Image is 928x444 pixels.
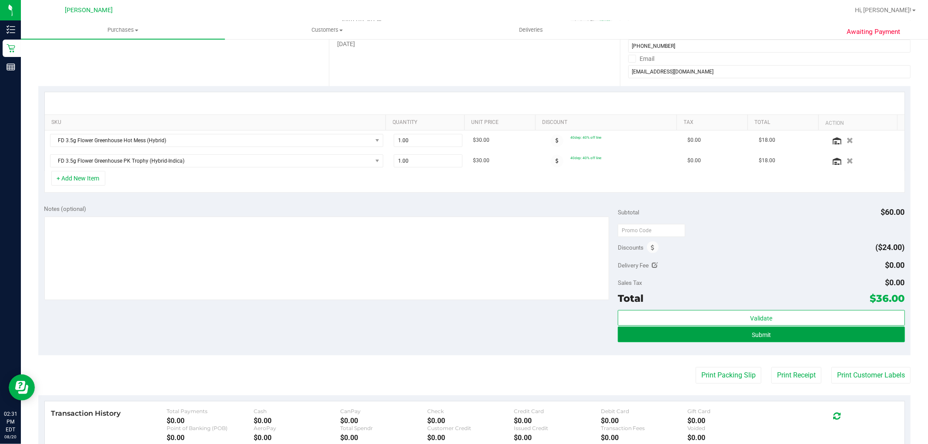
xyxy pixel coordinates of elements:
[601,417,687,425] div: $0.00
[684,119,744,126] a: Tax
[427,425,514,431] div: Customer Credit
[4,434,17,440] p: 08/20
[514,425,600,431] div: Issued Credit
[885,278,905,287] span: $0.00
[167,408,253,414] div: Total Payments
[754,119,815,126] a: Total
[687,408,774,414] div: Gift Card
[50,154,383,167] span: NO DATA FOUND
[514,408,600,414] div: Credit Card
[7,63,15,71] inline-svg: Reports
[687,425,774,431] div: Voided
[618,327,905,342] button: Submit
[687,136,701,144] span: $0.00
[225,21,429,39] a: Customers
[254,425,340,431] div: AeroPay
[225,26,429,34] span: Customers
[687,157,701,165] span: $0.00
[601,408,687,414] div: Debit Card
[652,262,658,268] i: Edit Delivery Fee
[759,157,775,165] span: $18.00
[618,310,905,326] button: Validate
[752,331,771,338] span: Submit
[618,262,649,269] span: Delivery Fee
[628,40,911,53] input: Format: (999) 999-9999
[471,119,532,126] a: Unit Price
[831,367,911,384] button: Print Customer Labels
[514,434,600,442] div: $0.00
[473,136,489,144] span: $30.00
[885,260,905,270] span: $0.00
[618,292,643,304] span: Total
[21,26,225,34] span: Purchases
[507,26,555,34] span: Deliveries
[429,21,633,39] a: Deliveries
[340,408,427,414] div: CanPay
[167,434,253,442] div: $0.00
[65,7,113,14] span: [PERSON_NAME]
[340,425,427,431] div: Total Spendr
[7,44,15,53] inline-svg: Retail
[696,367,761,384] button: Print Packing Slip
[254,408,340,414] div: Cash
[601,434,687,442] div: $0.00
[44,205,87,212] span: Notes (optional)
[818,115,897,130] th: Action
[618,224,685,237] input: Promo Code
[618,279,642,286] span: Sales Tax
[570,156,601,160] span: 40dep: 40% off line
[570,135,601,140] span: 40dep: 40% off line
[618,209,639,216] span: Subtotal
[855,7,911,13] span: Hi, [PERSON_NAME]!
[870,292,905,304] span: $36.00
[7,25,15,34] inline-svg: Inventory
[340,434,427,442] div: $0.00
[628,53,655,65] label: Email
[542,119,673,126] a: Discount
[167,417,253,425] div: $0.00
[51,119,382,126] a: SKU
[9,374,35,401] iframe: Resource center
[473,157,489,165] span: $30.00
[393,119,461,126] a: Quantity
[50,155,372,167] span: FD 3.5g Flower Greenhouse PK Trophy (Hybrid-Indica)
[759,136,775,144] span: $18.00
[601,425,687,431] div: Transaction Fees
[337,40,612,49] div: [DATE]
[394,155,462,167] input: 1.00
[340,417,427,425] div: $0.00
[50,134,383,147] span: NO DATA FOUND
[427,434,514,442] div: $0.00
[254,417,340,425] div: $0.00
[427,408,514,414] div: Check
[254,434,340,442] div: $0.00
[21,21,225,39] a: Purchases
[51,171,105,186] button: + Add New Item
[427,417,514,425] div: $0.00
[881,207,905,217] span: $60.00
[167,425,253,431] div: Point of Banking (POB)
[847,27,900,37] span: Awaiting Payment
[876,243,905,252] span: ($24.00)
[394,134,462,147] input: 1.00
[618,240,643,255] span: Discounts
[514,417,600,425] div: $0.00
[687,417,774,425] div: $0.00
[50,134,372,147] span: FD 3.5g Flower Greenhouse Hot Mess (Hybrid)
[750,315,772,322] span: Validate
[4,410,17,434] p: 02:31 PM EDT
[687,434,774,442] div: $0.00
[771,367,821,384] button: Print Receipt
